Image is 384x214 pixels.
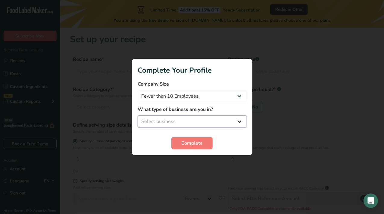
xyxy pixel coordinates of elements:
[138,106,246,113] label: What type of business are you in?
[181,140,203,147] span: Complete
[171,137,213,149] button: Complete
[364,194,378,208] div: Open Intercom Messenger
[138,80,246,88] label: Company Size
[138,65,246,76] h1: Complete Your Profile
